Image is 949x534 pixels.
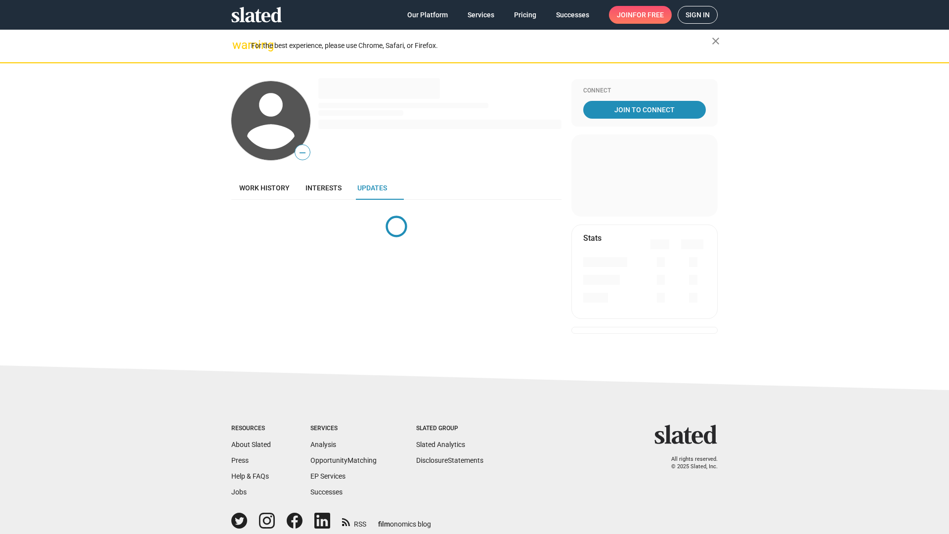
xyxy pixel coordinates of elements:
div: Slated Group [416,425,483,433]
span: Work history [239,184,290,192]
a: Slated Analytics [416,441,465,448]
span: for free [633,6,664,24]
a: Sign in [678,6,718,24]
div: Resources [231,425,271,433]
span: Join [617,6,664,24]
a: RSS [342,514,366,529]
span: Updates [357,184,387,192]
a: Press [231,456,249,464]
mat-icon: warning [232,39,244,51]
p: All rights reserved. © 2025 Slated, Inc. [661,456,718,470]
span: Pricing [514,6,536,24]
span: Our Platform [407,6,448,24]
span: film [378,520,390,528]
mat-icon: close [710,35,722,47]
a: Joinfor free [609,6,672,24]
a: About Slated [231,441,271,448]
a: EP Services [310,472,345,480]
a: Work history [231,176,298,200]
div: For the best experience, please use Chrome, Safari, or Firefox. [251,39,712,52]
a: Successes [310,488,343,496]
a: Analysis [310,441,336,448]
span: — [295,146,310,159]
mat-card-title: Stats [583,233,602,243]
span: Interests [305,184,342,192]
span: Services [468,6,494,24]
span: Successes [556,6,589,24]
a: Services [460,6,502,24]
a: filmonomics blog [378,512,431,529]
a: Jobs [231,488,247,496]
a: Our Platform [399,6,456,24]
a: OpportunityMatching [310,456,377,464]
a: Help & FAQs [231,472,269,480]
span: Join To Connect [585,101,704,119]
div: Services [310,425,377,433]
div: Connect [583,87,706,95]
a: Updates [349,176,395,200]
a: Successes [548,6,597,24]
span: Sign in [686,6,710,23]
a: Pricing [506,6,544,24]
a: DisclosureStatements [416,456,483,464]
a: Join To Connect [583,101,706,119]
a: Interests [298,176,349,200]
